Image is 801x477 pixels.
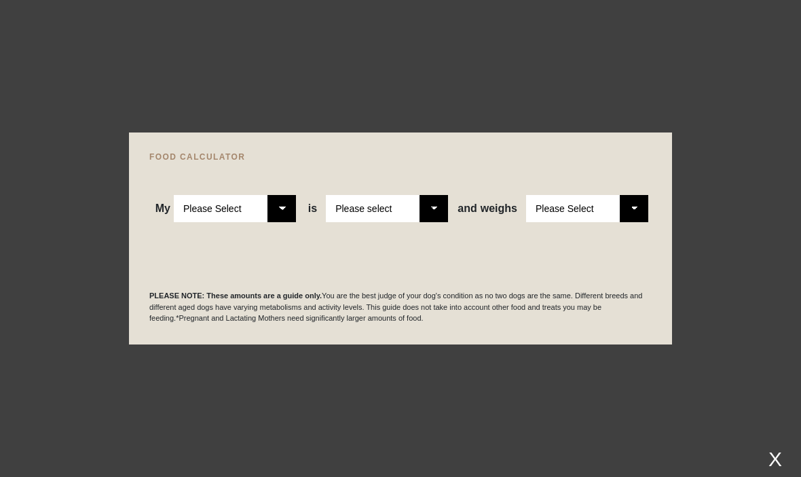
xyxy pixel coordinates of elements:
[458,202,480,215] span: and
[149,291,322,300] b: PLEASE NOTE: These amounts are a guide only.
[155,202,170,215] span: My
[458,202,517,215] span: weighs
[308,202,317,215] span: is
[763,448,787,470] div: X
[149,153,652,161] h4: FOOD CALCULATOR
[149,290,652,324] p: You are the best judge of your dog's condition as no two dogs are the same. Different breeds and ...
